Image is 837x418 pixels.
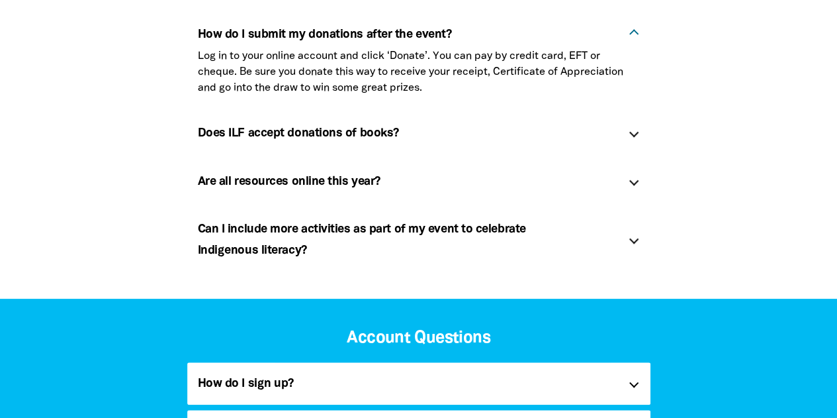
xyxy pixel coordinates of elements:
span: Account Questions [347,331,490,346]
h5: How do I submit my donations after the event? [198,24,618,45]
p: Log in to your online account and click ‘Donate’. You can pay by credit card, EFT or cheque. Be s... [198,48,640,96]
h5: Can I include more activities as part of my event to celebrate Indigenous literacy? [198,219,618,262]
h5: Are all resources online this year? [198,171,618,192]
h5: Does ILF accept donations of books? [198,123,618,144]
h5: How do I sign up? [198,373,618,394]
